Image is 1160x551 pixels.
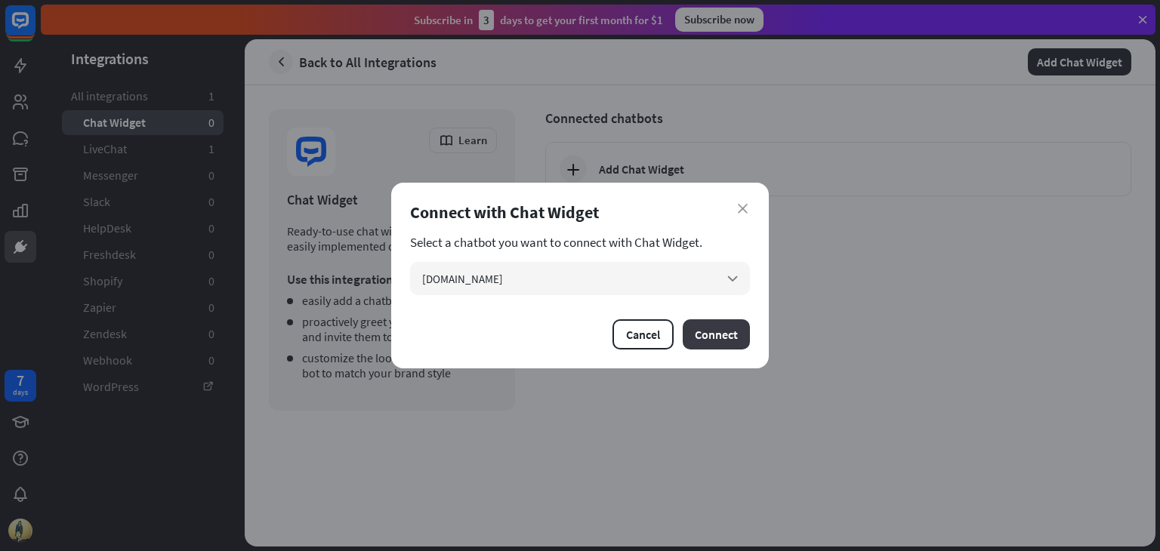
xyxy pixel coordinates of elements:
[738,204,748,214] i: close
[12,6,57,51] button: Open LiveChat chat widget
[683,319,750,349] button: Connect
[410,202,750,223] div: Connect with Chat Widget
[724,270,741,287] i: arrow_down
[410,235,750,250] section: Select a chatbot you want to connect with Chat Widget.
[422,272,503,286] span: [DOMAIN_NAME]
[612,319,674,349] button: Cancel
